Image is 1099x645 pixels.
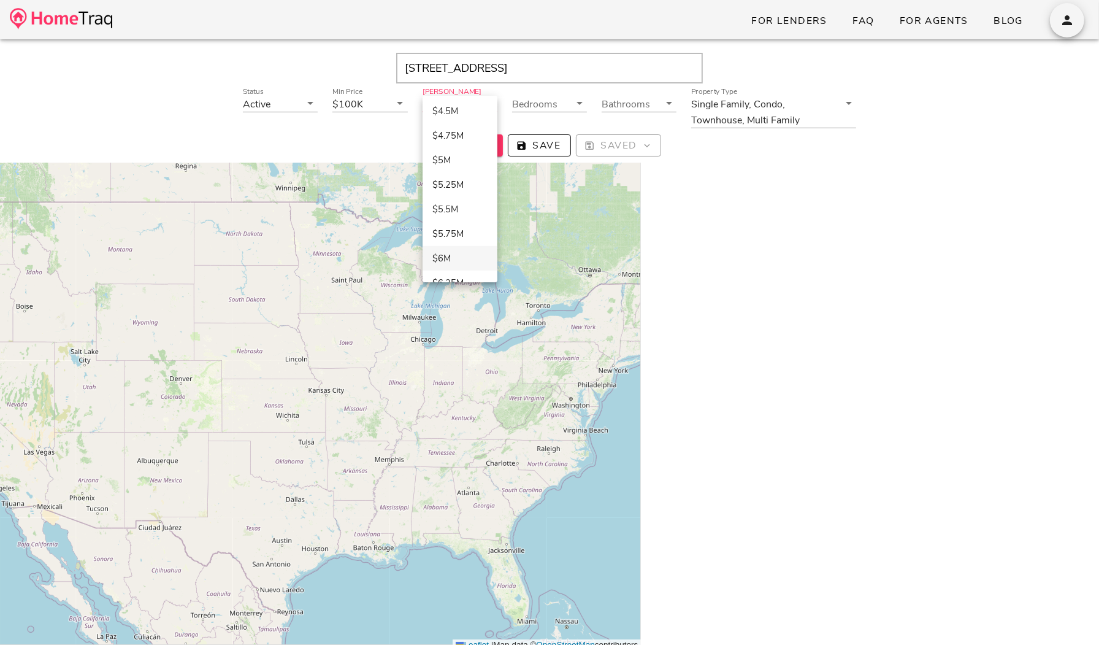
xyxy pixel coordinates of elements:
[243,87,264,96] label: Status
[586,139,650,152] span: Saved
[852,14,875,28] span: FAQ
[889,10,978,32] a: For Agents
[518,139,561,152] span: Save
[512,96,587,112] div: Bedrooms
[432,204,488,215] div: $5.5M
[432,228,488,239] div: $5.75M
[747,115,800,126] div: Multi Family
[602,96,676,112] div: Bathrooms
[508,134,571,156] button: Save
[993,14,1023,28] span: Blog
[432,130,488,141] div: $4.75M
[432,277,488,288] div: $6.25M
[332,87,363,96] label: Min Price
[691,99,751,110] div: Single Family,
[842,10,884,32] a: FAQ
[243,96,318,112] div: StatusActive
[432,179,488,190] div: $5.25M
[243,99,270,110] div: Active
[691,96,856,128] div: Property TypeSingle Family,Condo,Townhouse,Multi Family
[751,14,827,28] span: For Lenders
[691,115,745,126] div: Townhouse,
[983,10,1033,32] a: Blog
[691,87,737,96] label: Property Type
[423,87,481,96] label: [PERSON_NAME]
[1038,586,1099,645] iframe: Chat Widget
[432,106,488,117] div: $4.5M
[332,96,407,112] div: Min Price$100K
[899,14,968,28] span: For Agents
[396,53,703,83] input: Enter Your Address, Zipcode or City & State
[432,155,488,166] div: $5M
[332,99,363,110] div: $100K
[576,134,661,156] button: Saved
[10,8,112,29] img: desktop-logo.34a1112.png
[754,99,785,110] div: Condo,
[432,253,488,264] div: $6M
[741,10,837,32] a: For Lenders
